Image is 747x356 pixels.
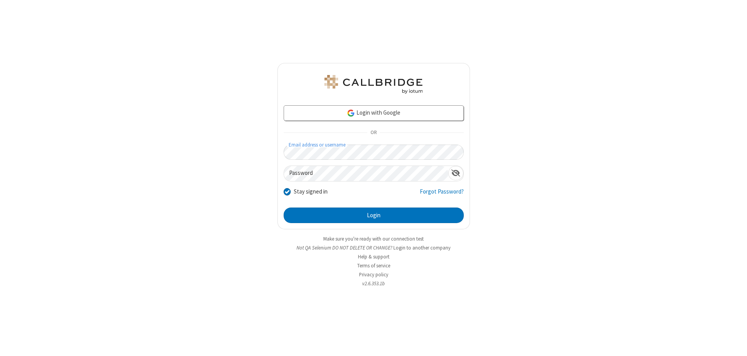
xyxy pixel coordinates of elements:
label: Stay signed in [294,187,328,196]
a: Terms of service [357,262,390,269]
img: google-icon.png [347,109,355,117]
span: OR [367,127,380,138]
a: Privacy policy [359,271,388,278]
img: QA Selenium DO NOT DELETE OR CHANGE [323,75,424,94]
button: Login [284,208,464,223]
input: Email address or username [284,145,464,160]
a: Login with Google [284,105,464,121]
a: Forgot Password? [420,187,464,202]
a: Make sure you're ready with our connection test [323,236,424,242]
div: Show password [448,166,463,180]
li: Not QA Selenium DO NOT DELETE OR CHANGE? [277,244,470,251]
li: v2.6.353.1b [277,280,470,287]
input: Password [284,166,448,181]
button: Login to another company [393,244,451,251]
a: Help & support [358,253,389,260]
